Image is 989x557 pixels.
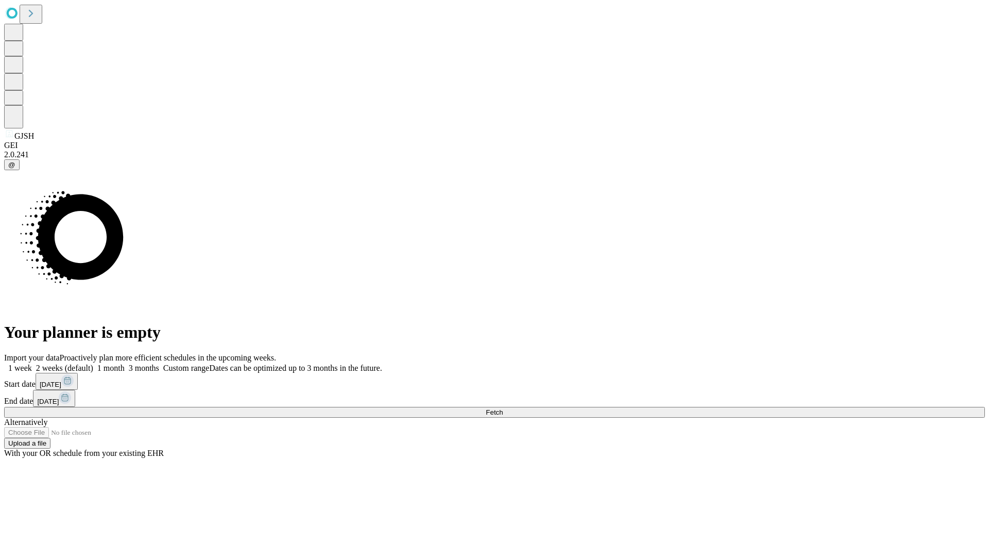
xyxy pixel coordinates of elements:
button: [DATE] [33,390,75,407]
span: Alternatively [4,418,47,427]
span: Dates can be optimized up to 3 months in the future. [209,364,382,372]
button: @ [4,159,20,170]
button: Upload a file [4,438,50,449]
span: @ [8,161,15,169]
div: Start date [4,373,985,390]
span: 1 month [97,364,125,372]
div: GEI [4,141,985,150]
span: Fetch [486,408,503,416]
h1: Your planner is empty [4,323,985,342]
button: Fetch [4,407,985,418]
div: 2.0.241 [4,150,985,159]
span: Import your data [4,353,60,362]
span: With your OR schedule from your existing EHR [4,449,164,457]
span: 1 week [8,364,32,372]
span: Custom range [163,364,209,372]
span: GJSH [14,132,34,140]
button: [DATE] [36,373,78,390]
span: 3 months [129,364,159,372]
span: [DATE] [37,398,59,405]
span: 2 weeks (default) [36,364,93,372]
div: End date [4,390,985,407]
span: [DATE] [40,381,61,388]
span: Proactively plan more efficient schedules in the upcoming weeks. [60,353,276,362]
